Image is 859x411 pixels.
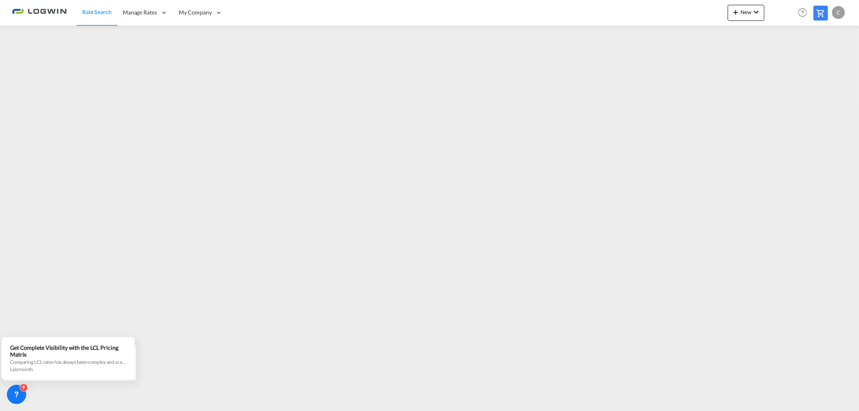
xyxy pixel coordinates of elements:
[832,6,845,19] div: C
[728,5,764,21] button: icon-plus 400-fgNewicon-chevron-down
[12,4,66,22] img: 2761ae10d95411efa20a1f5e0282d2d7.png
[731,7,741,17] md-icon: icon-plus 400-fg
[82,8,112,15] span: Rate Search
[796,6,809,19] span: Help
[796,6,813,20] div: Help
[123,8,157,17] span: Manage Rates
[751,7,761,17] md-icon: icon-chevron-down
[731,9,761,15] span: New
[179,8,212,17] span: My Company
